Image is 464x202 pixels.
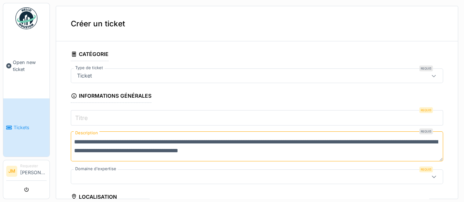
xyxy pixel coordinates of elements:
[74,113,89,122] label: Titre
[6,166,17,177] li: JM
[74,166,118,172] label: Domaine d'expertise
[15,7,37,29] img: Badge_color-CXgf-gQk.svg
[71,90,151,103] div: Informations générales
[3,98,50,157] a: Tickets
[14,124,47,131] span: Tickets
[74,72,95,80] div: Ticket
[20,163,47,179] li: [PERSON_NAME]
[74,65,105,71] label: Type de ticket
[419,167,433,172] div: Requis
[419,66,433,71] div: Requis
[20,163,47,169] div: Requester
[71,49,109,61] div: Catégorie
[56,6,458,41] div: Créer un ticket
[419,107,433,113] div: Requis
[13,59,47,73] span: Open new ticket
[3,33,50,98] a: Open new ticket
[6,163,47,181] a: JM Requester[PERSON_NAME]
[74,128,99,138] label: Description
[419,128,433,134] div: Requis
